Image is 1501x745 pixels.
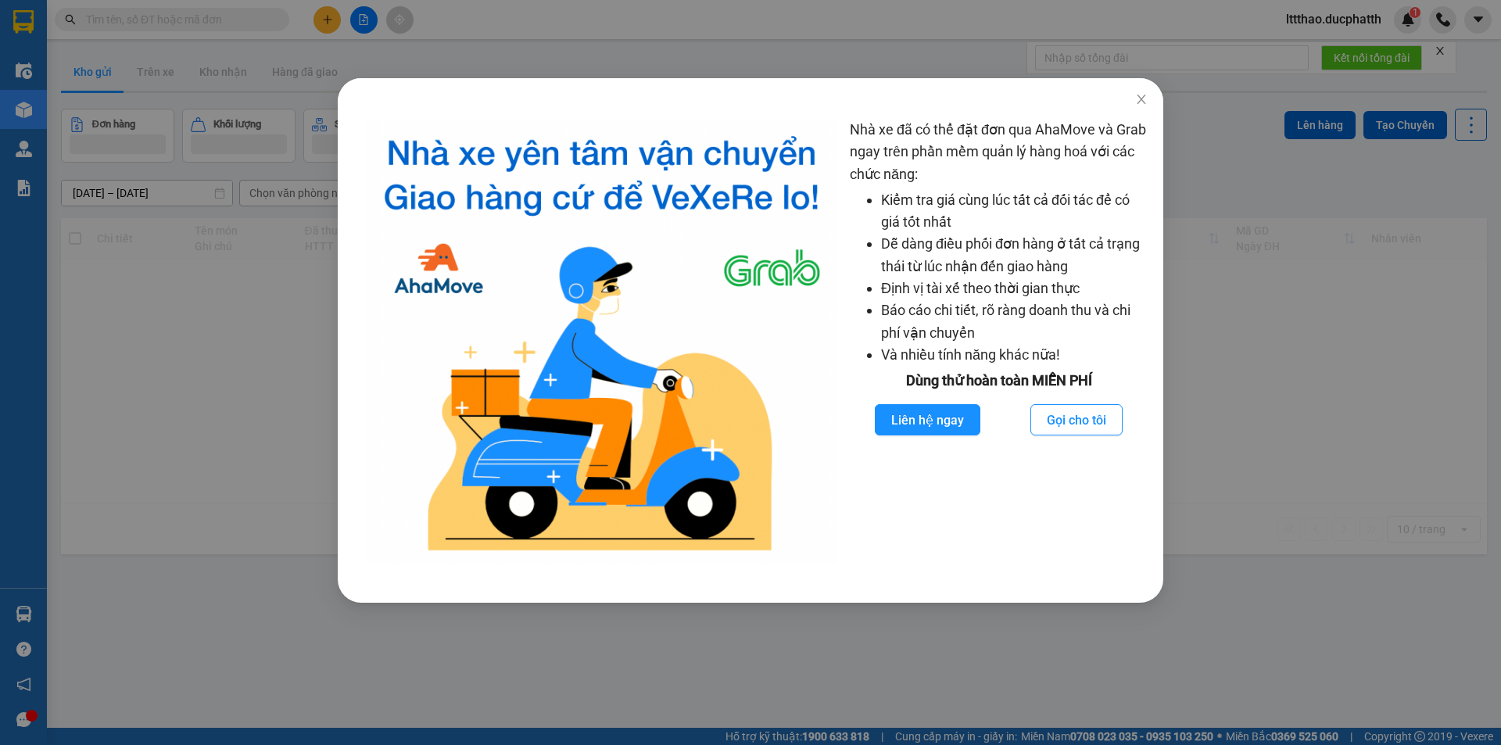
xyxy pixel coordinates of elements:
span: close [1135,93,1148,106]
div: Dùng thử hoàn toàn MIỄN PHÍ [850,370,1148,392]
button: Gọi cho tôi [1030,404,1123,435]
span: Gọi cho tôi [1047,410,1106,430]
li: Dễ dàng điều phối đơn hàng ở tất cả trạng thái từ lúc nhận đến giao hàng [881,233,1148,278]
li: Định vị tài xế theo thời gian thực [881,278,1148,299]
li: Báo cáo chi tiết, rõ ràng doanh thu và chi phí vận chuyển [881,299,1148,344]
img: logo [366,119,837,564]
li: Và nhiều tính năng khác nữa! [881,344,1148,366]
div: Nhà xe đã có thể đặt đơn qua AhaMove và Grab ngay trên phần mềm quản lý hàng hoá với các chức năng: [850,119,1148,564]
button: Liên hệ ngay [875,404,980,435]
button: Close [1119,78,1163,122]
li: Kiểm tra giá cùng lúc tất cả đối tác để có giá tốt nhất [881,189,1148,234]
span: Liên hệ ngay [891,410,964,430]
